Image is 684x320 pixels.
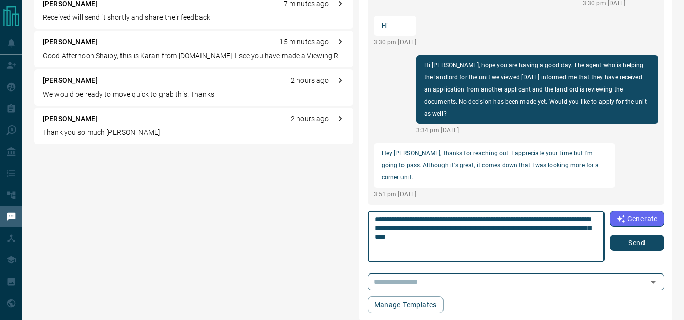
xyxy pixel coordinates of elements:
p: 3:34 pm [DATE] [416,126,658,135]
p: 15 minutes ago [279,37,329,48]
p: Received will send it shortly and share their feedback [43,12,345,23]
p: 3:30 pm [DATE] [374,38,417,47]
p: Hey [PERSON_NAME], thanks for reaching out. I appreciate your time but I'm going to pass. Althoug... [382,147,608,184]
p: Thank you so much [PERSON_NAME] [43,127,345,138]
button: Generate [610,211,664,227]
p: [PERSON_NAME] [43,37,98,48]
p: Hi [PERSON_NAME], hope you are having a good day. The agent who is helping the landlord for the u... [424,59,650,120]
button: Manage Templates [368,296,444,313]
button: Open [646,275,660,289]
button: Send [610,235,664,251]
p: [PERSON_NAME] [43,114,98,124]
p: We would be ready to move quick to grab this. Thanks [43,89,345,100]
p: [PERSON_NAME] [43,75,98,86]
p: Hi [382,20,409,32]
p: 2 hours ago [291,114,329,124]
p: Good Afternoon Shaiby, this is Karan from [DOMAIN_NAME]. I see you have made a Viewing Request Fo... [43,51,345,61]
p: 2 hours ago [291,75,329,86]
p: 3:51 pm [DATE] [374,190,616,199]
